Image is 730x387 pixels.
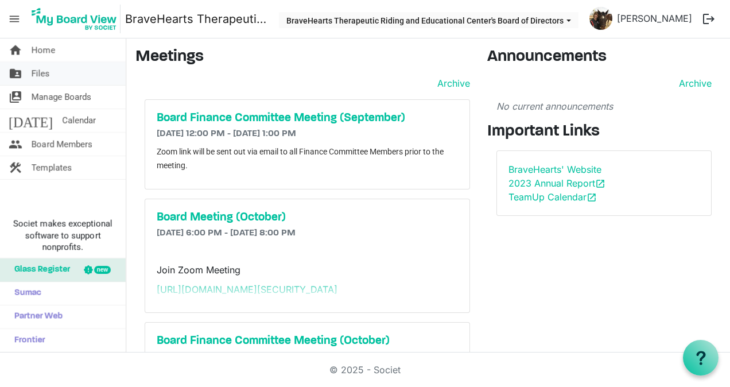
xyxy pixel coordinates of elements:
a: TeamUp Calendaropen_in_new [508,191,597,203]
p: Join Zoom Meeting [157,263,458,277]
a: Board Meeting (October) [157,211,458,225]
img: soG8ngqyo8mfsLl7qavYA1W50_jgETOwQQYy_uxBnjq3-U2bjp1MqSY6saXxc6u9ROKTL24E-CUSpUAvpVE2Kg_thumb.png [589,7,612,30]
span: Societ makes exceptional software to support nonprofits. [5,218,121,253]
span: Home [32,38,55,61]
a: BraveHearts' Website [508,164,601,175]
h3: Meetings [135,48,470,67]
a: Board Finance Committee Meeting (October) [157,334,458,348]
span: construction [9,156,22,179]
span: Frontier [9,329,45,352]
h3: Important Links [487,122,721,142]
span: menu [3,8,25,30]
span: home [9,38,22,61]
h6: [DATE] 6:00 PM - [DATE] 8:00 PM [157,228,458,239]
a: [URL][DOMAIN_NAME][SECURITY_DATA] [157,284,337,295]
span: switch_account [9,86,22,109]
a: Board Finance Committee Meeting (September) [157,111,458,125]
a: © 2025 - Societ [329,364,401,376]
a: BraveHearts Therapeutic Riding and Educational Center's Board of Directors [125,7,267,30]
button: BraveHearts Therapeutic Riding and Educational Center's Board of Directors dropdownbutton [279,12,578,28]
span: people [9,133,22,156]
span: Zoom link will be sent out via email to all Finance Committee Members prior to the meeting. [157,147,444,170]
div: new [94,266,111,274]
img: My Board View Logo [28,5,121,33]
span: open_in_new [587,192,597,203]
a: Archive [433,76,470,90]
a: Archive [674,76,712,90]
span: Board Members [32,133,92,156]
span: Glass Register [9,258,70,281]
span: Files [32,62,50,85]
h6: [DATE] 12:00 PM - [DATE] 1:00 PM [157,129,458,140]
button: logout [697,7,721,31]
span: [DATE] [9,109,53,132]
span: Calendar [62,109,96,132]
a: 2023 Annual Reportopen_in_new [508,177,605,189]
h6: [DATE] 12:00 PM - [DATE] 1:00 PM [157,351,458,362]
p: No current announcements [496,99,712,113]
span: Manage Boards [32,86,91,109]
span: Templates [32,156,72,179]
span: Sumac [9,282,41,305]
span: Partner Web [9,305,63,328]
h3: Announcements [487,48,721,67]
a: [PERSON_NAME] [612,7,697,30]
span: open_in_new [595,179,605,189]
span: folder_shared [9,62,22,85]
a: My Board View Logo [28,5,125,33]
